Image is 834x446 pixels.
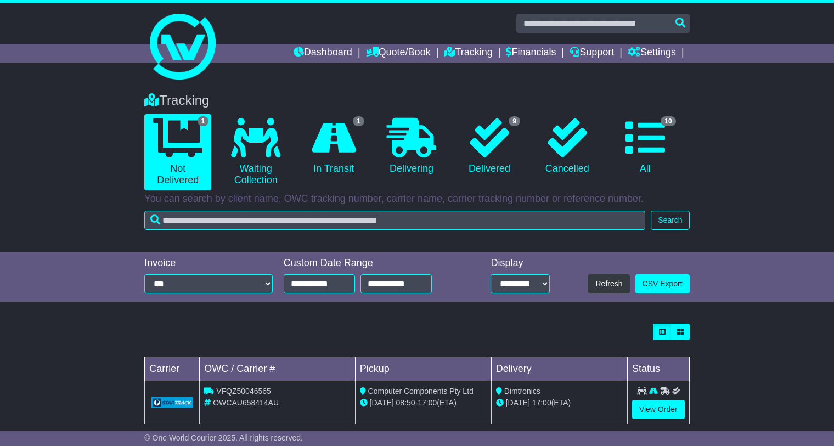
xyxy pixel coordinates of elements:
[627,357,689,381] td: Status
[570,44,614,63] a: Support
[588,274,629,293] button: Refresh
[222,114,289,190] a: Waiting Collection
[144,193,689,205] p: You can search by client name, OWC tracking number, carrier name, carrier tracking number or refe...
[366,44,431,63] a: Quote/Book
[200,357,355,381] td: OWC / Carrier #
[294,44,352,63] a: Dashboard
[491,257,550,269] div: Display
[284,257,458,269] div: Custom Date Range
[444,44,492,63] a: Tracking
[144,433,303,442] span: © One World Courier 2025. All rights reserved.
[635,274,690,293] a: CSV Export
[139,93,695,109] div: Tracking
[213,398,279,407] span: OWCAU658414AU
[418,398,437,407] span: 17:00
[370,398,394,407] span: [DATE]
[145,357,200,381] td: Carrier
[651,211,689,230] button: Search
[396,398,415,407] span: 08:50
[532,398,551,407] span: 17:00
[456,114,523,179] a: 9 Delivered
[198,116,209,126] span: 1
[506,398,530,407] span: [DATE]
[216,387,271,396] span: VFQZ50046565
[661,116,675,126] span: 10
[353,116,364,126] span: 1
[534,114,601,179] a: Cancelled
[491,357,627,381] td: Delivery
[496,397,623,409] div: (ETA)
[144,257,272,269] div: Invoice
[378,114,445,179] a: Delivering
[506,44,556,63] a: Financials
[368,387,474,396] span: Computer Components Pty Ltd
[509,116,520,126] span: 9
[360,397,487,409] div: - (ETA)
[144,114,211,190] a: 1 Not Delivered
[612,114,679,179] a: 10 All
[628,44,676,63] a: Settings
[504,387,540,396] span: Dimtronics
[151,397,193,408] img: GetCarrierServiceLogo
[300,114,367,179] a: 1 In Transit
[355,357,491,381] td: Pickup
[632,400,685,419] a: View Order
